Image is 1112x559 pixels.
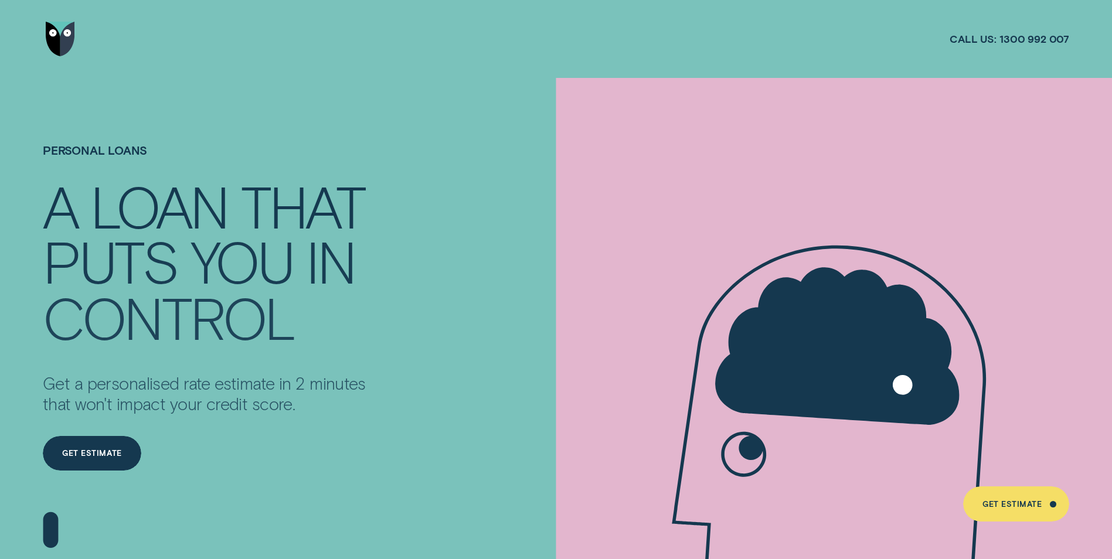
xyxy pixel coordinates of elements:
img: Wisr [46,22,75,57]
div: THAT [241,179,365,234]
div: LOAN [90,179,227,234]
div: IN [306,234,355,289]
p: Get a personalised rate estimate in 2 minutes that won't impact your credit score. [43,373,380,415]
h4: A LOAN THAT PUTS YOU IN CONTROL [43,179,380,342]
span: 1300 992 007 [999,32,1069,46]
div: PUTS [43,234,177,289]
span: Call us: [950,32,997,46]
h1: Personal Loans [43,144,380,179]
div: YOU [191,234,293,289]
div: CONTROL [43,290,294,345]
a: Call us:1300 992 007 [950,32,1069,46]
div: A [43,179,77,234]
a: Get Estimate [43,436,141,471]
a: Get Estimate [963,486,1069,521]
